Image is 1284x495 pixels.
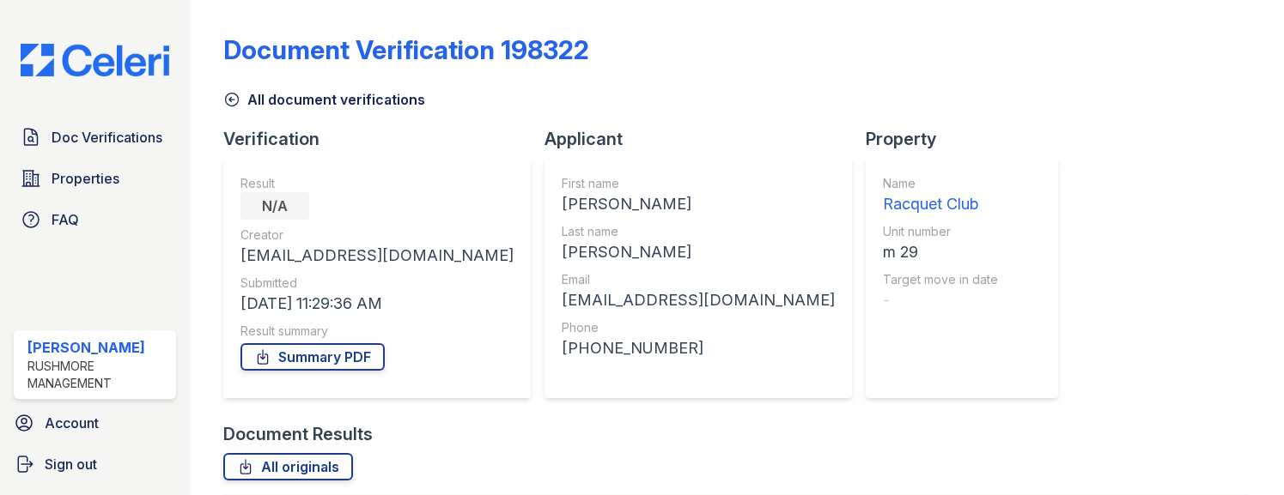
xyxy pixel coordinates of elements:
[1212,426,1267,478] iframe: chat widget
[223,453,353,480] a: All originals
[883,175,998,216] a: Name Racquet Club
[562,240,835,264] div: [PERSON_NAME]
[14,161,176,196] a: Properties
[240,275,514,292] div: Submitted
[240,244,514,268] div: [EMAIL_ADDRESS][DOMAIN_NAME]
[562,192,835,216] div: [PERSON_NAME]
[52,209,79,230] span: FAQ
[240,192,309,220] div: N/A
[7,406,183,440] a: Account
[883,240,998,264] div: m 29
[27,358,169,392] div: Rushmore Management
[562,223,835,240] div: Last name
[27,337,169,358] div: [PERSON_NAME]
[240,343,385,371] a: Summary PDF
[240,323,514,340] div: Result summary
[545,127,866,151] div: Applicant
[240,292,514,316] div: [DATE] 11:29:36 AM
[45,413,99,433] span: Account
[883,192,998,216] div: Racquet Club
[562,319,835,336] div: Phone
[562,175,835,192] div: First name
[223,422,373,446] div: Document Results
[883,288,998,312] div: -
[883,175,998,192] div: Name
[14,120,176,154] a: Doc Verifications
[223,127,545,151] div: Verification
[52,127,162,148] span: Doc Verifications
[562,336,835,360] div: [PHONE_NUMBER]
[883,271,998,288] div: Target move in date
[240,226,514,244] div: Creator
[866,127,1072,151] div: Property
[7,447,183,481] a: Sign out
[7,44,183,77] img: CE_Logo_Blue-a8612792a0a2168367f1c8372b55b34899dd931a85d93a1a3d3e32e68fde9ad4.png
[562,271,835,288] div: Email
[883,223,998,240] div: Unit number
[562,288,835,312] div: [EMAIL_ADDRESS][DOMAIN_NAME]
[45,454,97,474] span: Sign out
[52,168,119,189] span: Properties
[14,202,176,237] a: FAQ
[223,89,425,110] a: All document verifications
[223,34,589,65] div: Document Verification 198322
[240,175,514,192] div: Result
